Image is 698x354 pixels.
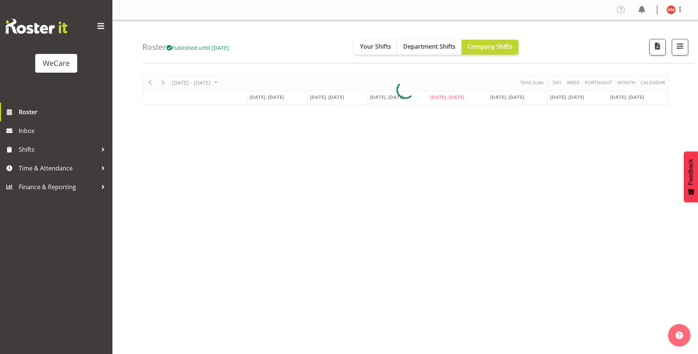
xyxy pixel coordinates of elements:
[19,125,109,136] span: Inbox
[43,58,70,69] div: WeCare
[19,144,97,155] span: Shifts
[462,40,519,55] button: Company Shifts
[360,42,391,51] span: Your Shifts
[403,42,456,51] span: Department Shifts
[649,39,666,55] button: Download a PDF of the roster according to the set date range.
[166,44,229,51] span: Published until [DATE]
[6,19,67,34] img: Rosterit website logo
[468,42,513,51] span: Company Shifts
[19,181,97,193] span: Finance & Reporting
[19,163,97,174] span: Time & Attendance
[354,40,397,55] button: Your Shifts
[142,43,229,51] h4: Roster
[397,40,462,55] button: Department Shifts
[19,106,109,118] span: Roster
[672,39,688,55] button: Filter Shifts
[667,5,676,14] img: viktoriia-molchanova11567.jpg
[676,332,683,339] img: help-xxl-2.png
[688,159,694,185] span: Feedback
[684,151,698,202] button: Feedback - Show survey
